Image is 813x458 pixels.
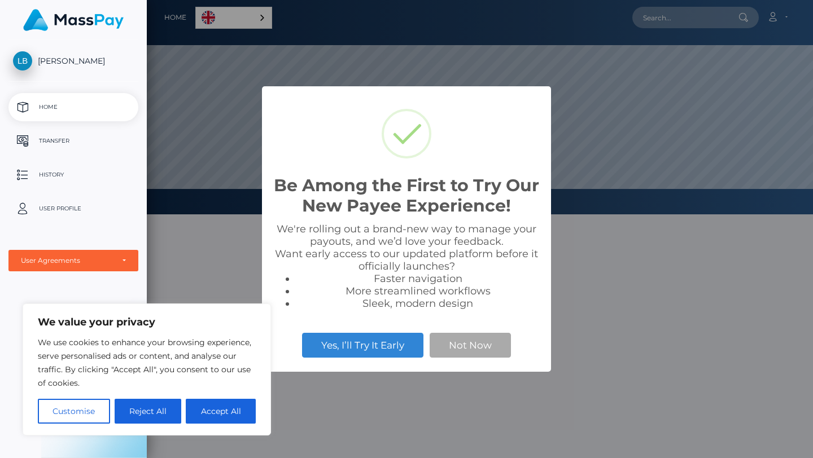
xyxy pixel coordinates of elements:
p: History [13,166,134,183]
button: User Agreements [8,250,138,271]
li: Sleek, modern design [296,297,540,310]
button: Accept All [186,399,256,424]
p: We value your privacy [38,315,256,329]
p: We use cookies to enhance your browsing experience, serve personalised ads or content, and analys... [38,336,256,390]
div: We're rolling out a brand-new way to manage your payouts, and we’d love your feedback. Want early... [273,223,540,310]
li: More streamlined workflows [296,285,540,297]
h2: Be Among the First to Try Our New Payee Experience! [273,175,540,216]
button: Yes, I’ll Try It Early [302,333,423,358]
p: User Profile [13,200,134,217]
p: Home [13,99,134,116]
p: Transfer [13,133,134,149]
button: Reject All [115,399,182,424]
img: MassPay [23,9,124,31]
button: Not Now [430,333,511,358]
button: Customise [38,399,110,424]
li: Faster navigation [296,272,540,285]
div: User Agreements [21,256,113,265]
span: [PERSON_NAME] [8,56,138,66]
div: We value your privacy [23,303,271,435]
